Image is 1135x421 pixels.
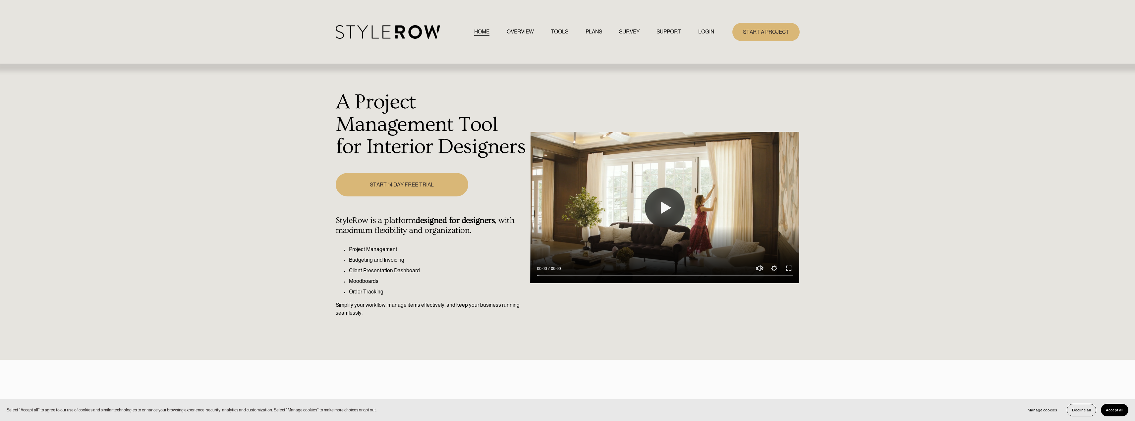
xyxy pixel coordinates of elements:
[1106,408,1123,412] span: Accept all
[416,216,495,225] strong: designed for designers
[698,27,714,36] a: LOGIN
[732,23,800,41] a: START A PROJECT
[537,265,548,272] div: Current time
[349,256,527,264] p: Budgeting and Invoicing
[336,25,440,39] img: StyleRow
[349,267,527,275] p: Client Presentation Dashboard
[1067,404,1096,416] button: Decline all
[656,27,681,36] a: folder dropdown
[349,277,527,285] p: Moodboards
[507,27,534,36] a: OVERVIEW
[349,288,527,296] p: Order Tracking
[336,173,468,196] a: START 14 DAY FREE TRIAL
[551,27,568,36] a: TOOLS
[548,265,562,272] div: Duration
[586,27,602,36] a: PLANS
[619,27,640,36] a: SURVEY
[336,216,527,236] h4: StyleRow is a platform , with maximum flexibility and organization.
[336,91,527,158] h1: A Project Management Tool for Interior Designers
[7,407,377,413] p: Select “Accept all” to agree to our use of cookies and similar technologies to enhance your brows...
[537,273,793,278] input: Seek
[1028,408,1057,412] span: Manage cookies
[474,27,489,36] a: HOME
[1023,404,1062,416] button: Manage cookies
[645,188,685,228] button: Play
[656,28,681,36] span: SUPPORT
[336,397,800,419] p: Dedicate 60 Minutes to Start a Project
[336,301,527,317] p: Simplify your workflow, manage items effectively, and keep your business running seamlessly.
[349,245,527,253] p: Project Management
[1101,404,1128,416] button: Accept all
[1072,408,1091,412] span: Decline all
